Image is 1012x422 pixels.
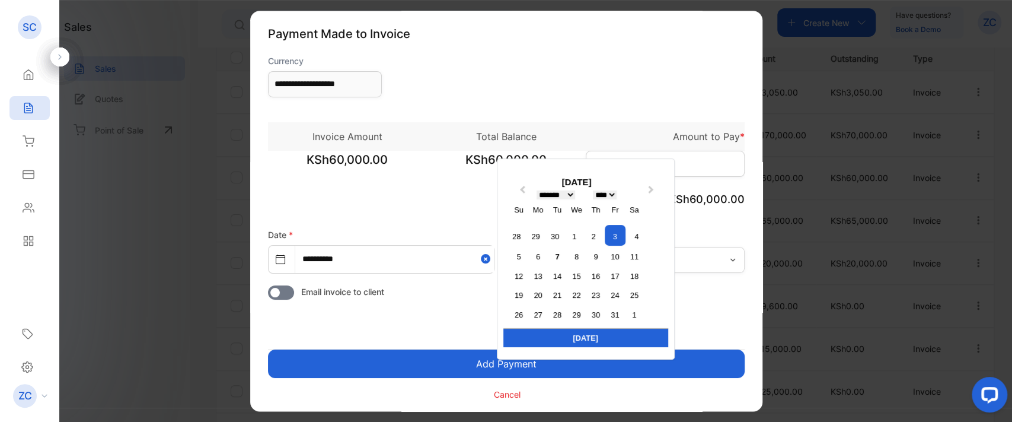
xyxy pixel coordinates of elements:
[268,350,745,378] button: Add Payment
[669,193,745,205] span: KSh60,000.00
[626,249,642,265] div: Choose Saturday, October 11th, 2025
[509,229,525,245] div: Choose Sunday, September 28th, 2025
[427,129,586,144] p: Total Balance
[18,388,32,404] p: ZC
[607,202,623,218] div: Fr
[549,287,565,303] div: Choose Tuesday, October 21st, 2025
[510,202,526,218] div: Su
[643,183,662,202] button: Next Month
[510,268,526,284] div: Choose Sunday, October 12th, 2025
[268,230,293,240] label: Date
[547,229,563,245] div: Choose Tuesday, September 30th, 2025
[528,229,544,245] div: Choose Monday, September 29th, 2025
[585,229,601,245] div: Choose Thursday, October 2nd, 2025
[569,202,585,218] div: We
[626,307,642,323] div: Choose Saturday, November 1st, 2025
[530,268,546,284] div: Choose Monday, October 13th, 2025
[566,229,582,245] div: Choose Wednesday, October 1st, 2025
[569,268,585,284] div: Choose Wednesday, October 15th, 2025
[607,307,623,323] div: Choose Friday, October 31st, 2025
[549,307,565,323] div: Choose Tuesday, October 28th, 2025
[549,268,565,284] div: Choose Tuesday, October 14th, 2025
[512,183,531,202] button: Previous Month
[626,268,642,284] div: Choose Saturday, October 18th, 2025
[626,287,642,303] div: Choose Saturday, October 25th, 2025
[569,287,585,303] div: Choose Wednesday, October 22nd, 2025
[588,249,604,265] div: Choose Thursday, October 9th, 2025
[549,249,565,265] div: Choose Tuesday, October 7th, 2025
[268,151,427,180] span: KSh60,000.00
[569,307,585,323] div: Choose Wednesday, October 29th, 2025
[481,246,494,272] button: Close
[427,151,586,180] span: KSh60,000.00
[494,388,521,401] p: Cancel
[605,225,625,246] div: Choose Friday, October 3rd, 2025
[427,191,586,207] p: Total Paid (KES)
[268,129,427,144] p: Invoice Amount
[607,268,623,284] div: Choose Friday, October 17th, 2025
[628,229,644,245] div: Choose Saturday, October 4th, 2025
[503,176,650,189] div: [DATE]
[588,307,604,323] div: Choose Thursday, October 30th, 2025
[301,285,384,298] span: Email invoice to client
[268,25,745,43] p: Payment Made to Invoice
[588,287,604,303] div: Choose Thursday, October 23rd, 2025
[549,202,565,218] div: Tu
[962,372,1012,422] iframe: LiveChat chat widget
[510,249,526,265] div: Choose Sunday, October 5th, 2025
[530,287,546,303] div: Choose Monday, October 20th, 2025
[607,249,623,265] div: Choose Friday, October 10th, 2025
[268,55,382,67] label: Currency
[588,202,604,218] div: Th
[607,287,623,303] div: Choose Friday, October 24th, 2025
[530,249,546,265] div: Choose Monday, October 6th, 2025
[586,129,745,144] p: Amount to Pay
[626,202,642,218] div: Sa
[507,223,646,324] div: month 2025-10
[510,307,526,323] div: Choose Sunday, October 26th, 2025
[588,268,604,284] div: Choose Thursday, October 16th, 2025
[530,307,546,323] div: Choose Monday, October 27th, 2025
[569,249,585,265] div: Choose Wednesday, October 8th, 2025
[510,287,526,303] div: Choose Sunday, October 19th, 2025
[23,20,37,35] p: SC
[530,202,546,218] div: Mo
[503,328,668,347] div: [DATE]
